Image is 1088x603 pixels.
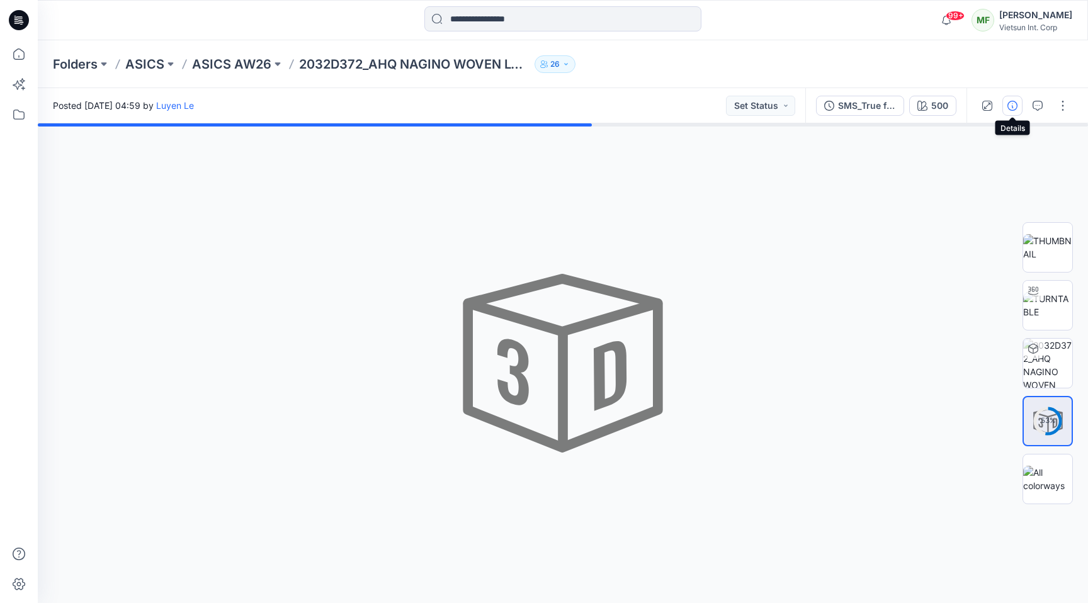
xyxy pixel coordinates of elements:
[550,57,560,71] p: 26
[125,55,164,73] a: ASICS
[838,99,896,113] div: SMS_True fabric
[946,11,965,21] span: 99+
[299,55,530,73] p: 2032D372_AHQ NAGINO WOVEN LONG JACKET WOMEN WESTERN_AW26
[53,99,194,112] span: Posted [DATE] 04:59 by
[156,100,194,111] a: Luyen Le
[999,23,1072,32] div: Vietsun Int. Corp
[1002,96,1023,116] button: Details
[1023,339,1072,388] img: 2032D372_AHQ NAGINO WOVEN LONG JACKET WOMEN WESTERN_AW26 500
[972,9,994,31] div: MF
[999,8,1072,23] div: [PERSON_NAME]
[909,96,956,116] button: 500
[1023,234,1072,261] img: THUMBNAIL
[816,96,904,116] button: SMS_True fabric
[53,55,98,73] a: Folders
[1023,292,1072,318] img: TURNTABLE
[192,55,271,73] a: ASICS AW26
[1023,466,1072,492] img: All colorways
[1033,415,1063,426] div: 53 %
[931,99,948,113] div: 500
[535,55,575,73] button: 26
